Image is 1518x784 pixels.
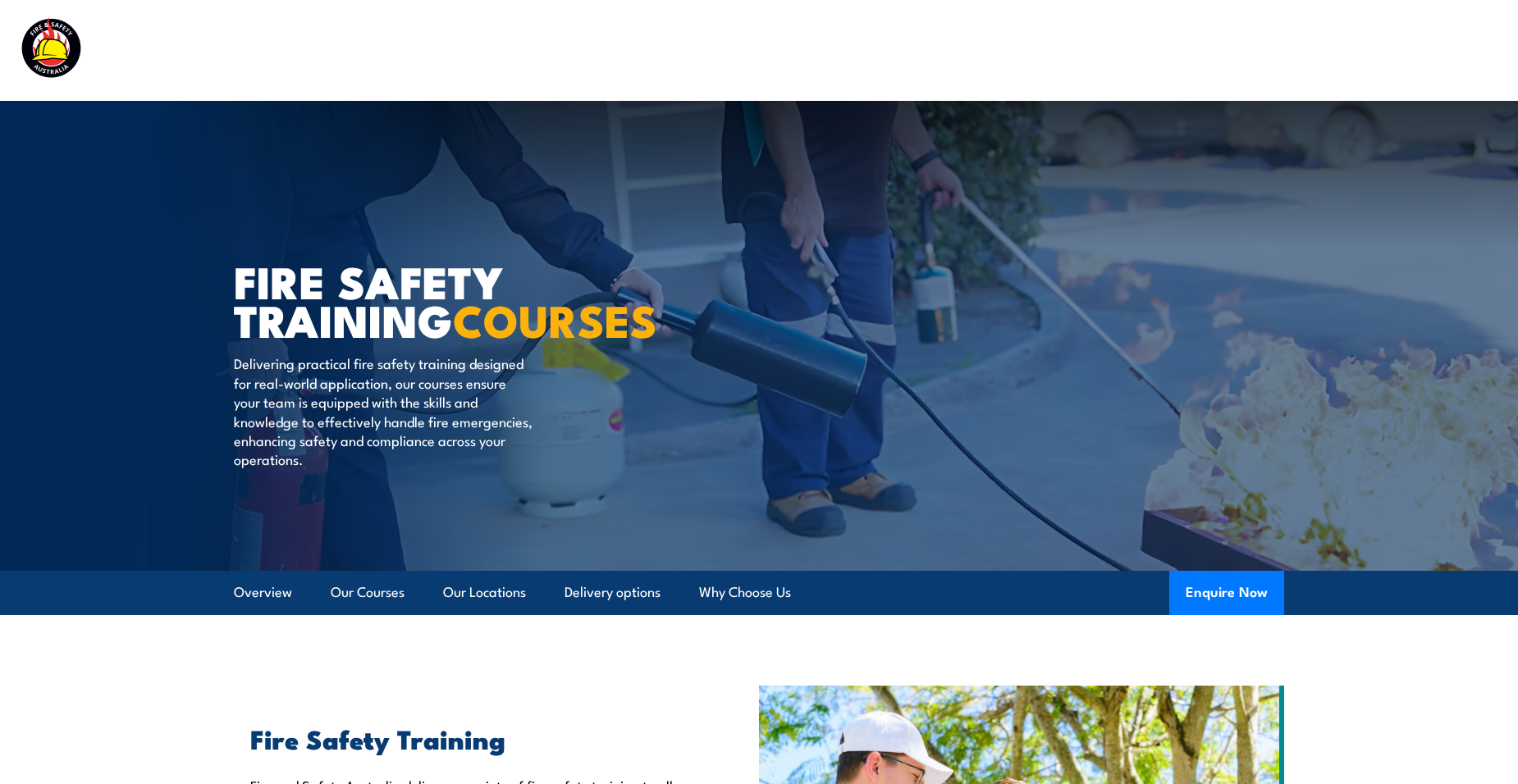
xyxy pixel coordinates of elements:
a: Contact [1389,29,1441,72]
a: Overview [234,571,292,614]
a: Why Choose Us [699,571,791,614]
a: Emergency Response Services [860,29,1055,72]
a: Learner Portal [1260,29,1353,72]
a: Courses [627,29,679,72]
h1: FIRE SAFETY TRAINING [234,262,639,338]
a: Our Courses [331,571,405,614]
a: Delivery options [565,571,661,614]
a: Our Locations [443,571,526,614]
strong: COURSES [453,285,657,353]
a: News [1188,29,1224,72]
h2: Fire Safety Training [250,727,684,750]
button: Enquire Now [1169,571,1284,615]
a: Course Calendar [715,29,824,72]
a: About Us [1091,29,1152,72]
p: Delivering practical fire safety training designed for real-world application, our courses ensure... [234,353,533,468]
